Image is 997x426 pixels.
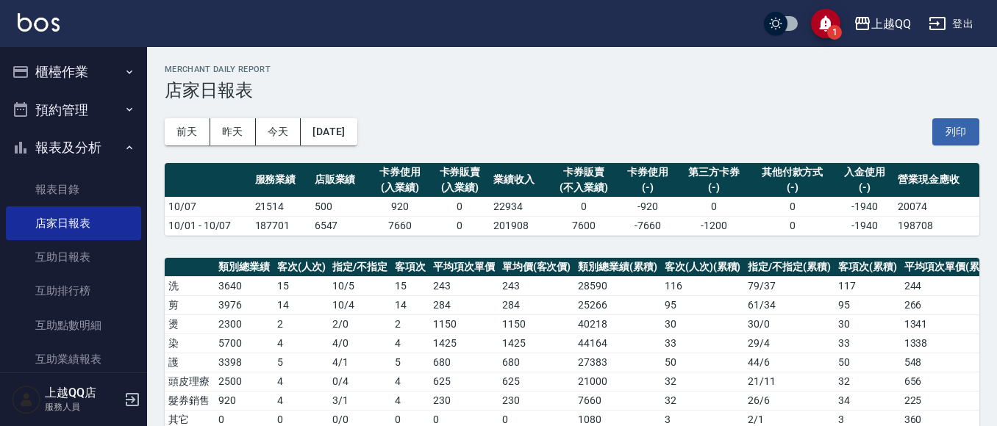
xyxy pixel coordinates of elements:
[6,206,141,240] a: 店家日報表
[661,314,745,333] td: 30
[574,258,661,277] th: 類別總業績(累積)
[429,258,498,277] th: 平均項次單價
[894,216,979,235] td: 198708
[574,372,661,391] td: 21000
[215,353,274,372] td: 3398
[744,314,835,333] td: 30 / 0
[391,295,429,314] td: 14
[744,333,835,353] td: 29 / 4
[835,353,901,372] td: 50
[827,25,842,40] span: 1
[210,118,256,145] button: 昨天
[744,391,835,410] td: 26 / 6
[744,295,835,314] td: 61 / 34
[574,353,661,372] td: 27383
[553,165,614,180] div: 卡券販賣
[574,314,661,333] td: 40218
[165,372,215,391] td: 頭皮理療
[215,372,274,391] td: 2500
[498,333,575,353] td: 1425
[549,197,618,216] td: 0
[165,295,215,314] td: 剪
[744,276,835,295] td: 79 / 37
[329,276,391,295] td: 10 / 5
[374,180,426,195] div: (入業績)
[618,216,677,235] td: -7660
[621,165,673,180] div: 卡券使用
[274,372,329,391] td: 4
[574,391,661,410] td: 7660
[498,276,575,295] td: 243
[744,353,835,372] td: 44 / 6
[251,197,311,216] td: 21514
[434,165,486,180] div: 卡券販賣
[835,276,901,295] td: 117
[274,391,329,410] td: 4
[894,163,979,198] th: 營業現金應收
[549,216,618,235] td: 7600
[838,165,890,180] div: 入金使用
[165,314,215,333] td: 燙
[490,163,549,198] th: 業績收入
[391,314,429,333] td: 2
[848,9,917,39] button: 上越QQ
[750,216,835,235] td: 0
[165,118,210,145] button: 前天
[661,295,745,314] td: 95
[498,295,575,314] td: 284
[429,372,498,391] td: 625
[329,333,391,353] td: 4 / 0
[45,400,120,414] p: 服務人員
[6,91,141,129] button: 預約管理
[498,391,575,410] td: 230
[274,314,329,333] td: 2
[165,216,251,235] td: 10/01 - 10/07
[574,276,661,295] td: 28590
[374,165,426,180] div: 卡券使用
[329,353,391,372] td: 4 / 1
[391,276,429,295] td: 15
[165,65,979,74] h2: Merchant Daily Report
[835,391,901,410] td: 34
[490,216,549,235] td: 201908
[553,180,614,195] div: (不入業績)
[429,276,498,295] td: 243
[251,163,311,198] th: 服務業績
[274,353,329,372] td: 5
[430,197,490,216] td: 0
[871,15,911,33] div: 上越QQ
[811,9,840,38] button: save
[311,163,371,198] th: 店販業績
[835,295,901,314] td: 95
[6,274,141,308] a: 互助排行榜
[311,197,371,216] td: 500
[838,180,890,195] div: (-)
[329,314,391,333] td: 2 / 0
[661,372,745,391] td: 32
[371,216,430,235] td: 7660
[215,314,274,333] td: 2300
[618,197,677,216] td: -920
[6,129,141,167] button: 報表及分析
[391,333,429,353] td: 4
[490,197,549,216] td: 22934
[215,295,274,314] td: 3976
[835,333,901,353] td: 33
[677,216,749,235] td: -1200
[744,372,835,391] td: 21 / 11
[18,13,60,32] img: Logo
[498,258,575,277] th: 單均價(客次價)
[251,216,311,235] td: 187701
[329,372,391,391] td: 0 / 4
[434,180,486,195] div: (入業績)
[429,295,498,314] td: 284
[835,197,894,216] td: -1940
[429,314,498,333] td: 1150
[165,163,979,236] table: a dense table
[165,333,215,353] td: 染
[429,353,498,372] td: 680
[12,385,41,414] img: Person
[429,333,498,353] td: 1425
[371,197,430,216] td: 920
[498,314,575,333] td: 1150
